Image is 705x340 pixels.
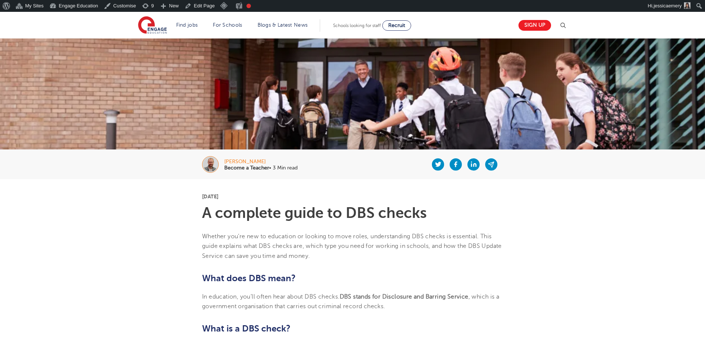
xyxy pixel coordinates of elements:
img: Engage Education [138,16,167,35]
h1: A complete guide to DBS checks [202,206,503,221]
a: Sign up [518,20,551,31]
a: Blogs & Latest News [258,22,308,28]
a: Recruit [382,20,411,31]
b: What does DBS mean? [202,273,296,283]
span: In education, you’ll often hear about DBS checks. [202,293,340,300]
a: Find jobs [176,22,198,28]
div: Focus keyphrase not set [246,4,251,8]
span: Recruit [388,23,405,28]
p: [DATE] [202,194,503,199]
p: • 3 Min read [224,165,298,171]
span: Schools looking for staff [333,23,381,28]
a: For Schools [213,22,242,28]
div: [PERSON_NAME] [224,159,298,164]
b: What is a DBS check? [202,323,291,334]
b: Become a Teacher [224,165,269,171]
span: jessicaemery [654,3,682,9]
b: DBS stands for Disclosure and Barring Service [340,293,469,300]
span: Whether you’re new to education or looking to move roles, understanding DBS checks is essential. ... [202,233,502,259]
